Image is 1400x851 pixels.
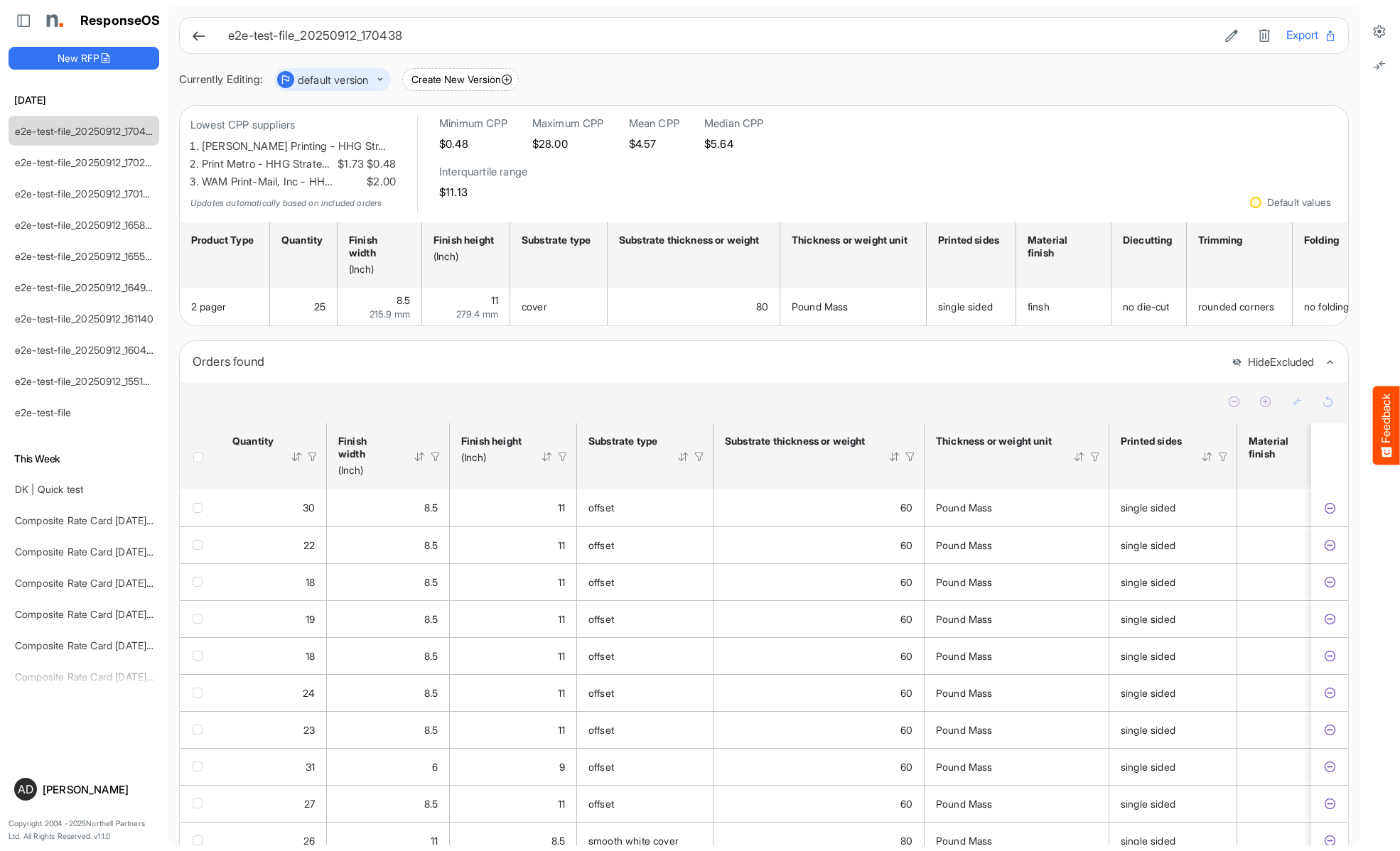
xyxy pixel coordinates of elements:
[450,785,577,822] td: 11 is template cell Column Header httpsnorthellcomontologiesmapping-rulesmeasurementhasfinishsize...
[221,600,327,637] td: 19 is template cell Column Header httpsnorthellcomontologiesmapping-rulesorderhasquantity
[1311,526,1351,563] td: 5b0b47fa-7139-464a-9a66-56fdac4679d7 is template cell Column Header
[936,835,993,847] span: Pound Mass
[327,637,450,674] td: 8.5 is template cell Column Header httpsnorthellcomontologiesmapping-rulesmeasurementhasfinishsiz...
[424,502,438,514] span: 8.5
[938,234,1000,246] div: Printed sides
[1123,300,1170,313] span: no die-cut
[306,650,315,662] span: 18
[15,313,154,325] a: e2e-test-file_20250912_161140
[335,156,364,173] span: $1.73
[15,483,83,495] a: DK | Quick test
[1016,288,1111,325] td: finsh is template cell Column Header httpsnorthellcomontologiesmapping-rulesmanufacturinghassubst...
[190,197,382,208] em: Updates automatically based on included orders
[15,608,247,620] a: Composite Rate Card [DATE] mapping test_deleted
[439,116,507,131] h6: Minimum CPP
[1237,785,1372,822] td: is template cell Column Header httpsnorthellcomontologiesmapping-rulesmanufacturinghassubstratefi...
[439,138,507,150] h5: $0.48
[15,406,71,418] a: e2e-test-file
[9,818,159,842] p: Copyright 2004 - 2025 Northell Partners Ltd. All Rights Reserved. v 1.1.0
[925,526,1109,563] td: Pound Mass is template cell Column Header httpsnorthellcomontologiesmapping-rulesmaterialhasmater...
[180,600,221,637] td: checkbox
[43,784,154,795] div: [PERSON_NAME]
[338,464,395,477] div: (Inch)
[936,687,993,699] span: Pound Mass
[1187,288,1293,325] td: rounded corners is template cell Column Header httpsnorthellcomontologiesmapping-rulesmanufacturi...
[925,489,1109,526] td: Pound Mass is template cell Column Header httpsnorthellcomontologiesmapping-rulesmaterialhasmater...
[1121,539,1175,551] span: single sided
[556,450,569,463] div: Filter Icon
[180,785,221,822] td: checkbox
[1109,711,1237,748] td: single sided is template cell Column Header httpsnorthellcomontologiesmapping-rulesmanufacturingh...
[18,784,33,795] span: AD
[1311,785,1351,822] td: 5f3b6138-3b47-415f-a8d8-411f7a9e9e97 is template cell Column Header
[191,234,254,246] div: Product Type
[936,539,993,551] span: Pound Mass
[9,92,159,108] h6: [DATE]
[925,711,1109,748] td: Pound Mass is template cell Column Header httpsnorthellcomontologiesmapping-rulesmaterialhasmater...
[450,637,577,674] td: 11 is template cell Column Header httpsnorthellcomontologiesmapping-rulesmeasurementhasfinishsize...
[693,450,706,463] div: Filter Icon
[1109,674,1237,711] td: single sided is template cell Column Header httpsnorthellcomontologiesmapping-rulesmanufacturingh...
[588,435,659,448] div: Substrate type
[15,375,155,387] a: e2e-test-file_20250912_155107
[450,526,577,563] td: 11 is template cell Column Header httpsnorthellcomontologiesmapping-rulesmeasurementhasfinishsize...
[725,435,870,448] div: Substrate thickness or weight
[202,156,396,173] li: Print Metro - HHG Strate…
[370,308,410,320] span: 215.9 mm
[629,116,679,131] h6: Mean CPP
[15,344,159,356] a: e2e-test-file_20250912_160454
[424,613,438,625] span: 8.5
[1311,674,1351,711] td: 2554eb2f-dc29-429a-934d-7f2fb9942eb0 is template cell Column Header
[424,798,438,810] span: 8.5
[588,539,614,551] span: offset
[327,785,450,822] td: 8.5 is template cell Column Header httpsnorthellcomontologiesmapping-rulesmeasurementhasfinishsiz...
[1237,748,1372,785] td: is template cell Column Header httpsnorthellcomontologiesmapping-rulesmanufacturinghassubstratefi...
[577,674,714,711] td: offset is template cell Column Header httpsnorthellcomontologiesmapping-rulesmaterialhassubstrate...
[1121,502,1175,514] span: single sided
[221,563,327,600] td: 18 is template cell Column Header httpsnorthellcomontologiesmapping-rulesorderhasquantity
[1311,748,1351,785] td: da354826-c1b5-44c2-9eda-e60c5ba3f5b1 is template cell Column Header
[303,539,315,551] span: 22
[303,835,315,847] span: 26
[450,674,577,711] td: 11 is template cell Column Header httpsnorthellcomontologiesmapping-rulesmeasurementhasfinishsize...
[522,300,547,313] span: cover
[1323,649,1337,663] button: Exclude
[1373,386,1400,465] button: Feedback
[1109,563,1237,600] td: single sided is template cell Column Header httpsnorthellcomontologiesmapping-rulesmanufacturingh...
[450,600,577,637] td: 11 is template cell Column Header httpsnorthellcomontologiesmapping-rulesmeasurementhasfinishsize...
[1304,300,1350,313] span: no folding
[558,798,565,810] span: 11
[15,250,158,262] a: e2e-test-file_20250912_165500
[1323,760,1337,774] button: Exclude
[461,451,522,464] div: (Inch)
[925,600,1109,637] td: Pound Mass is template cell Column Header httpsnorthellcomontologiesmapping-rulesmaterialhasmater...
[522,234,591,246] div: Substrate type
[304,798,315,810] span: 27
[588,687,614,699] span: offset
[1121,724,1175,736] span: single sided
[1028,234,1095,259] div: Material finish
[1217,450,1229,463] div: Filter Icon
[1109,489,1237,526] td: single sided is template cell Column Header httpsnorthellcomontologiesmapping-rulesmanufacturingh...
[577,563,714,600] td: offset is template cell Column Header httpsnorthellcomontologiesmapping-rulesmaterialhassubstrate...
[1121,761,1175,773] span: single sided
[424,724,438,736] span: 8.5
[936,576,993,588] span: Pound Mass
[714,785,925,822] td: 60 is template cell Column Header httpsnorthellcomontologiesmapping-rulesmaterialhasmaterialthick...
[1311,637,1351,674] td: c473e49d-9a64-4b87-ad37-b43460e55fbf is template cell Column Header
[450,563,577,600] td: 11 is template cell Column Header httpsnorthellcomontologiesmapping-rulesmeasurementhasfinishsize...
[629,138,679,150] h5: $4.57
[39,6,68,35] img: Northell
[551,835,565,847] span: 8.5
[180,674,221,711] td: checkbox
[588,798,614,810] span: offset
[1237,489,1372,526] td: is template cell Column Header httpsnorthellcomontologiesmapping-rulesmanufacturinghassubstratefi...
[900,539,912,551] span: 60
[9,451,159,467] h6: This Week
[180,423,221,489] th: Header checkbox
[558,687,565,699] span: 11
[424,650,438,662] span: 8.5
[588,761,614,773] span: offset
[900,761,912,773] span: 60
[306,761,315,773] span: 31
